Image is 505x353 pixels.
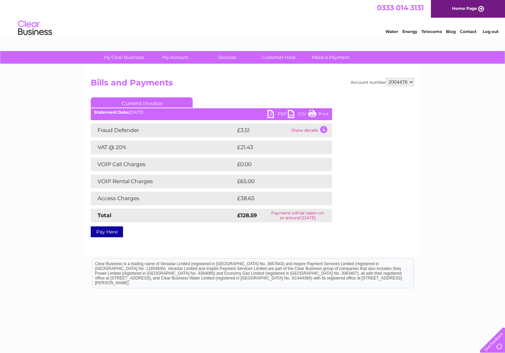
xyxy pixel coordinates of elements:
b: Statement Date: [94,110,129,115]
a: Make A Payment [302,51,359,64]
td: Show details [290,124,332,137]
a: PDF [267,110,288,120]
a: Telecoms [421,29,442,34]
div: Clear Business is a trading name of Verastar Limited (registered in [GEOGRAPHIC_DATA] No. 3667643... [92,4,414,33]
td: Fraud Defender [91,124,236,137]
strong: Total [98,212,111,219]
h2: Bills and Payments [91,78,414,91]
td: VOIP Rental Charges [91,175,236,188]
a: Blog [446,29,456,34]
td: VOIP Call Charges [91,158,236,171]
a: Contact [460,29,476,34]
a: Print [308,110,329,120]
td: £0.00 [236,158,316,171]
a: Pay Here [91,226,123,237]
td: Payment will be taken on or around [DATE] [264,209,332,222]
td: £38.65 [236,192,318,205]
a: CSV [288,110,308,120]
td: £21.43 [236,141,318,154]
a: Services [199,51,255,64]
a: Energy [402,29,417,34]
a: 0333 014 3131 [377,3,424,12]
img: logo.png [18,18,52,38]
a: My Account [147,51,204,64]
td: £3.51 [236,124,290,137]
a: Log out [483,29,499,34]
strong: £128.59 [237,212,257,219]
td: VAT @ 20% [91,141,236,154]
div: Account number [351,78,414,86]
a: My Clear Business [96,51,152,64]
td: Access Charges [91,192,236,205]
a: Current Invoice [91,97,193,108]
a: Water [385,29,398,34]
td: £65.00 [236,175,318,188]
div: [DATE] [91,110,332,115]
a: Customer Help [251,51,307,64]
